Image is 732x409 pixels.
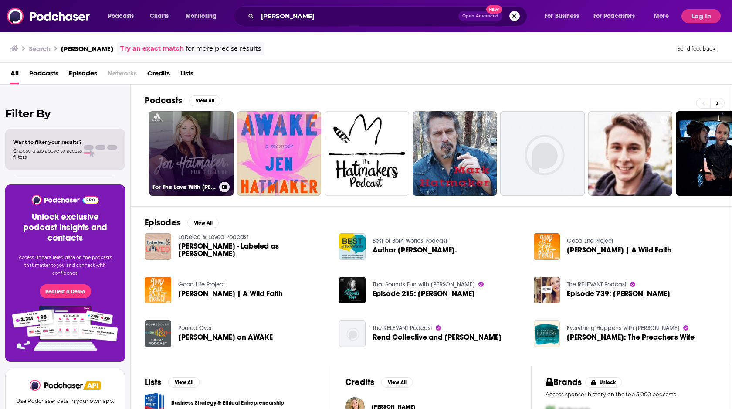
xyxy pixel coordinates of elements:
[186,10,217,22] span: Monitoring
[567,324,680,332] a: Everything Happens with Kate Bowler
[648,9,680,23] button: open menu
[108,10,134,22] span: Podcasts
[168,377,200,388] button: View All
[681,9,721,23] button: Log In
[83,381,101,390] img: Podchaser API banner
[654,10,669,22] span: More
[145,377,161,388] h2: Lists
[534,320,560,347] img: Jen Hatmaker: The Preacher's Wife
[108,66,137,84] span: Networks
[120,44,184,54] a: Try an exact match
[178,334,273,341] span: [PERSON_NAME] on AWAKE
[373,290,475,297] span: Episode 215: [PERSON_NAME]
[5,107,125,120] h2: Filter By
[339,233,366,260] a: Author Jen Hatmaker.
[534,233,560,260] img: Jen Hatmaker | A Wild Faith
[567,290,670,297] a: Episode 739: Jen Hatmaker
[381,377,413,388] button: View All
[178,334,273,341] a: Jen Hatmaker on AWAKE
[373,237,447,245] a: Best of Both Worlds Podcast
[373,290,475,297] a: Episode 215: Jen Hatmaker
[7,8,91,24] img: Podchaser - Follow, Share and Rate Podcasts
[145,233,171,260] img: Jen Hatmaker - Labeled as Jen Hatmaker
[145,217,219,228] a: EpisodesView All
[373,334,502,341] a: Rend Collective and Jen Hatmaker
[593,10,635,22] span: For Podcasters
[16,254,115,277] p: Access unparalleled data on the podcasts that matter to you and connect with confidence.
[534,277,560,303] img: Episode 739: Jen Hatmaker
[486,5,502,14] span: New
[180,66,193,84] a: Lists
[373,246,457,254] span: Author [PERSON_NAME].
[9,305,121,351] img: Pro Features
[178,242,329,257] span: [PERSON_NAME] - Labeled as [PERSON_NAME]
[40,284,91,298] button: Request a Demo
[31,195,99,205] img: Podchaser - Follow, Share and Rate Podcasts
[13,148,82,160] span: Choose a tab above to access filters.
[61,44,113,53] h3: [PERSON_NAME]
[567,334,695,341] a: Jen Hatmaker: The Preacher's Wife
[16,212,115,243] h3: Unlock exclusive podcast insights and contacts
[339,320,366,347] img: Rend Collective and Jen Hatmaker
[13,139,82,145] span: Want to filter your results?
[178,242,329,257] a: Jen Hatmaker - Labeled as Jen Hatmaker
[585,377,622,388] button: Unlock
[462,14,498,18] span: Open Advanced
[178,281,225,288] a: Good Life Project
[178,290,283,297] a: Jen Hatmaker | A Wild Faith
[373,334,502,341] span: Rend Collective and [PERSON_NAME]
[145,377,200,388] a: ListsView All
[258,9,458,23] input: Search podcasts, credits, & more...
[373,324,432,332] a: The RELEVANT Podcast
[373,246,457,254] a: Author Jen Hatmaker.
[588,9,648,23] button: open menu
[178,233,248,241] a: Labeled & Loved Podcast
[345,377,413,388] a: CreditsView All
[147,66,170,84] a: Credits
[186,44,261,54] span: for more precise results
[178,290,283,297] span: [PERSON_NAME] | A Wild Faith
[567,281,627,288] a: The RELEVANT Podcast
[345,377,374,388] h2: Credits
[546,377,582,388] h2: Brands
[674,45,718,52] button: Send feedback
[339,277,366,303] img: Episode 215: Jen Hatmaker
[29,66,58,84] a: Podcasts
[242,6,535,26] div: Search podcasts, credits, & more...
[69,66,97,84] a: Episodes
[16,398,114,404] p: Use Podchaser data in your own app.
[373,281,475,288] a: That Sounds Fun with Annie F. Downs
[152,184,216,191] h3: For The Love With [PERSON_NAME] Podcast
[150,10,169,22] span: Charts
[546,391,718,398] p: Access sponsor history on the top 5,000 podcasts.
[145,277,171,303] img: Jen Hatmaker | A Wild Faith
[10,66,19,84] a: All
[145,217,180,228] h2: Episodes
[178,324,212,332] a: Poured Over
[189,95,220,106] button: View All
[171,398,284,408] a: Business Strategy & Ethical Entrepreneurship
[567,290,670,297] span: Episode 739: [PERSON_NAME]
[102,9,145,23] button: open menu
[145,95,182,106] h2: Podcasts
[29,44,51,53] h3: Search
[145,95,220,106] a: PodcastsView All
[180,9,228,23] button: open menu
[187,218,219,228] button: View All
[567,246,671,254] span: [PERSON_NAME] | A Wild Faith
[458,11,502,21] button: Open AdvancedNew
[545,10,579,22] span: For Business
